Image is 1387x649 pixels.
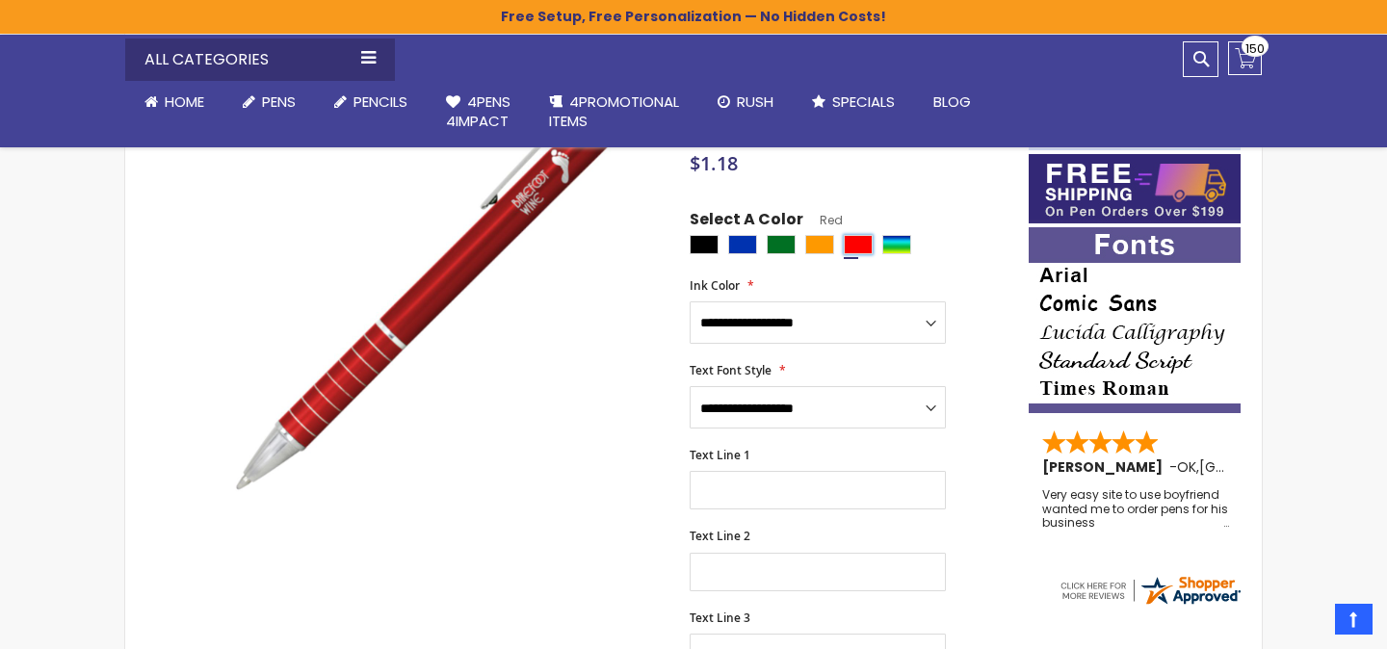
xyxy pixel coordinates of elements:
[914,81,990,123] a: Blog
[1199,457,1341,477] span: [GEOGRAPHIC_DATA]
[1029,227,1241,413] img: font-personalization-examples
[223,81,315,123] a: Pens
[933,91,971,112] span: Blog
[125,81,223,123] a: Home
[530,81,698,143] a: 4PROMOTIONALITEMS
[315,81,427,123] a: Pencils
[1042,457,1169,477] span: [PERSON_NAME]
[737,91,773,112] span: Rush
[223,65,664,506] img: celebrity-metal-stylus-twist-pen-48-hr-red_1.jpg
[690,528,750,544] span: Text Line 2
[1335,604,1373,635] a: Top
[690,362,772,378] span: Text Font Style
[427,81,530,143] a: 4Pens4impact
[1169,457,1341,477] span: - ,
[698,81,793,123] a: Rush
[690,150,738,176] span: $1.18
[1228,41,1262,75] a: 150
[832,91,895,112] span: Specials
[1058,573,1243,608] img: 4pens.com widget logo
[446,91,510,131] span: 4Pens 4impact
[690,610,750,626] span: Text Line 3
[690,209,803,235] span: Select A Color
[767,235,796,254] div: Green
[844,235,873,254] div: Red
[1029,154,1241,223] img: Free shipping on orders over $199
[690,447,750,463] span: Text Line 1
[803,212,843,228] span: Red
[1245,39,1265,58] span: 150
[353,91,407,112] span: Pencils
[728,235,757,254] div: Blue
[125,39,395,81] div: All Categories
[805,235,834,254] div: Orange
[549,91,679,131] span: 4PROMOTIONAL ITEMS
[1042,488,1229,530] div: Very easy site to use boyfriend wanted me to order pens for his business
[793,81,914,123] a: Specials
[882,235,911,254] div: Assorted
[1058,595,1243,611] a: 4pens.com certificate URL
[165,91,204,112] span: Home
[690,235,719,254] div: Black
[690,277,740,294] span: Ink Color
[1177,457,1196,477] span: OK
[262,91,296,112] span: Pens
